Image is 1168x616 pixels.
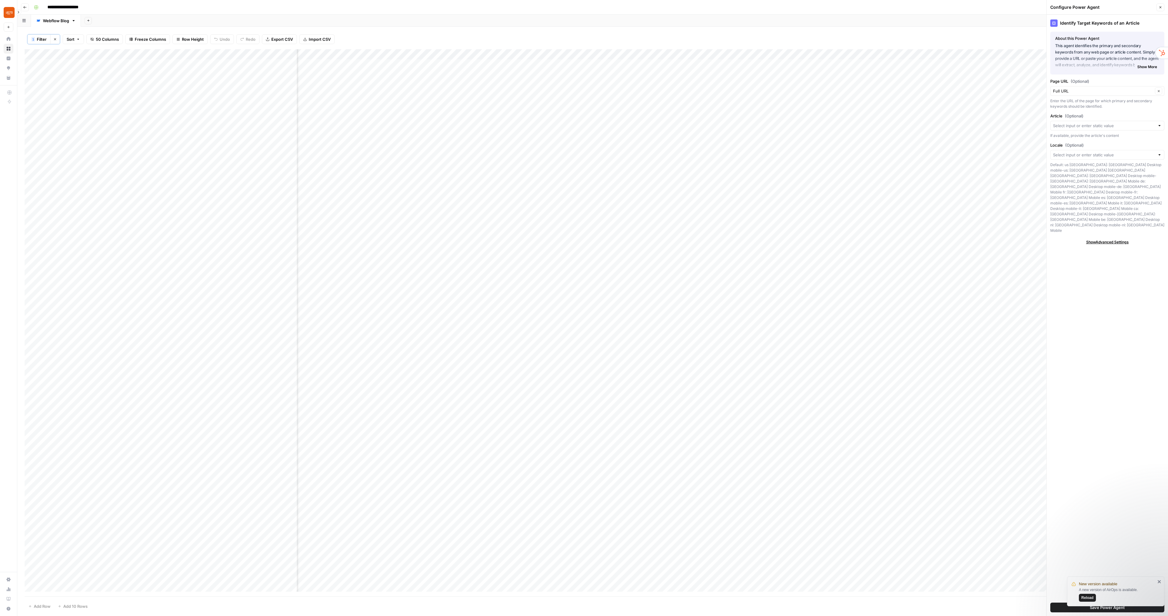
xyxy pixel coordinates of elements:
span: Add Row [34,603,50,609]
div: If available, provide the article's content [1050,133,1164,138]
button: Workspace: LETS [4,5,13,20]
button: Sort [63,34,84,44]
a: Insights [4,54,13,63]
button: Import CSV [299,34,335,44]
span: Add 10 Rows [63,603,88,609]
span: (Optional) [1071,78,1089,84]
span: Import CSV [309,36,331,42]
span: Row Height [182,36,204,42]
a: Webflow Blog [31,15,81,27]
label: Page URL [1050,78,1164,84]
div: 1 [31,37,35,42]
input: Select input or enter static value [1053,123,1155,129]
span: Export CSV [271,36,293,42]
a: Usage [4,584,13,594]
a: Home [4,34,13,44]
div: Identify Target Keywords of an Article [1050,19,1164,27]
div: Default: us [GEOGRAPHIC_DATA]: [GEOGRAPHIC_DATA] Desktop mobile-us: [GEOGRAPHIC_DATA] [GEOGRAPHIC... [1050,162,1164,233]
span: Show More [1137,64,1157,70]
button: Redo [236,34,259,44]
a: Learning Hub [4,594,13,604]
span: Undo [220,36,230,42]
label: Locale [1050,142,1164,148]
button: Freeze Columns [125,34,170,44]
span: Redo [246,36,255,42]
div: About this Power Agent [1055,35,1159,41]
span: 50 Columns [96,36,119,42]
span: Sort [67,36,75,42]
button: 1Filter [27,34,50,44]
button: Help + Support [4,604,13,614]
button: Show More [1135,63,1159,71]
a: Your Data [4,73,13,83]
span: Filter [37,36,47,42]
input: Select input or enter static value [1053,152,1155,158]
a: Opportunities [4,63,13,73]
span: Freeze Columns [135,36,166,42]
span: (Optional) [1065,142,1084,148]
button: Export CSV [262,34,297,44]
p: This agent identifies the primary and secondary keywords from any web page or article content. Si... [1055,43,1159,68]
img: LETS Logo [4,7,15,18]
div: Webflow Blog [43,18,69,24]
a: Settings [4,575,13,584]
button: 50 Columns [86,34,123,44]
button: Undo [210,34,234,44]
span: (Optional) [1065,113,1083,119]
button: Add Row [25,601,54,611]
a: Browse [4,44,13,54]
div: Enter the URL of the page for which primary and secondary keywords should be identified. [1050,98,1164,109]
span: Show Advanced Settings [1086,239,1129,245]
button: Row Height [172,34,208,44]
input: Full URL [1053,88,1153,94]
label: Article [1050,113,1164,119]
span: 1 [32,37,34,42]
button: Add 10 Rows [54,601,91,611]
